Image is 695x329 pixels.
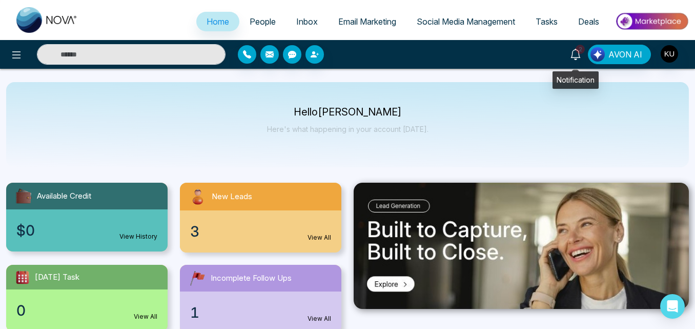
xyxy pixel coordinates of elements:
[37,190,91,202] span: Available Credit
[417,16,515,27] span: Social Media Management
[196,12,239,31] a: Home
[190,302,199,323] span: 1
[212,191,252,203] span: New Leads
[553,71,599,89] div: Notification
[354,183,689,309] img: .
[16,220,35,241] span: $0
[250,16,276,27] span: People
[267,108,428,117] p: Hello [PERSON_NAME]
[406,12,525,31] a: Social Media Management
[267,125,428,133] p: Here's what happening in your account [DATE].
[536,16,558,27] span: Tasks
[188,187,208,206] img: newLeads.svg
[661,45,678,63] img: User Avatar
[568,12,609,31] a: Deals
[16,300,26,321] span: 0
[563,45,588,63] a: 2
[207,16,229,27] span: Home
[660,294,685,319] div: Open Intercom Messenger
[119,232,157,241] a: View History
[35,272,79,283] span: [DATE] Task
[578,16,599,27] span: Deals
[576,45,585,54] span: 2
[14,187,33,205] img: availableCredit.svg
[588,45,651,64] button: AVON AI
[296,16,318,27] span: Inbox
[338,16,396,27] span: Email Marketing
[525,12,568,31] a: Tasks
[134,312,157,321] a: View All
[328,12,406,31] a: Email Marketing
[174,183,347,253] a: New Leads3View All
[308,314,331,323] a: View All
[239,12,286,31] a: People
[211,273,292,284] span: Incomplete Follow Ups
[608,48,642,61] span: AVON AI
[286,12,328,31] a: Inbox
[308,233,331,242] a: View All
[16,7,78,33] img: Nova CRM Logo
[14,269,31,285] img: todayTask.svg
[190,221,199,242] span: 3
[615,10,689,33] img: Market-place.gif
[590,47,605,62] img: Lead Flow
[188,269,207,287] img: followUps.svg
